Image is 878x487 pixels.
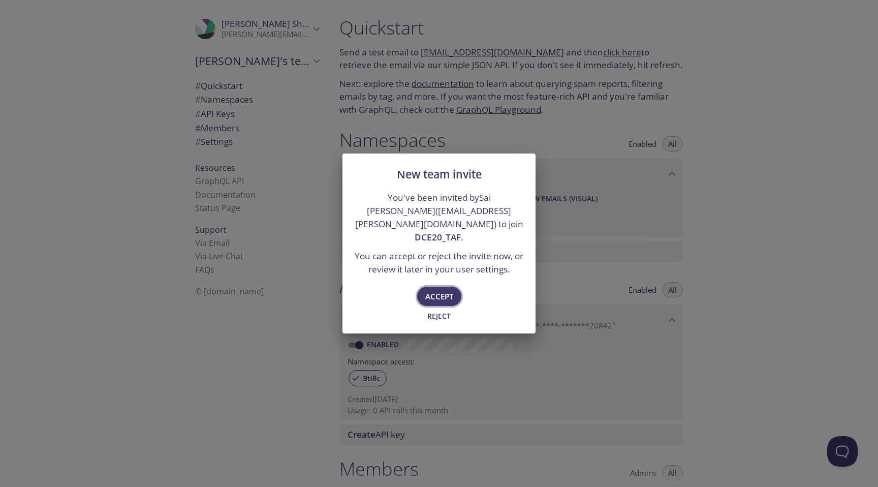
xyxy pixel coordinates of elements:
a: [EMAIL_ADDRESS][PERSON_NAME][DOMAIN_NAME] [355,205,512,230]
span: Accept [425,290,453,303]
p: You can accept or reject the invite now, or review it later in your user settings. [355,250,523,276]
button: Reject [423,308,455,324]
span: New team invite [397,167,482,181]
span: DCE20_TAF [415,231,461,243]
p: You've been invited by Sai [PERSON_NAME] ( ) to join . [355,191,523,244]
button: Accept [417,287,461,306]
span: Reject [425,310,453,322]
